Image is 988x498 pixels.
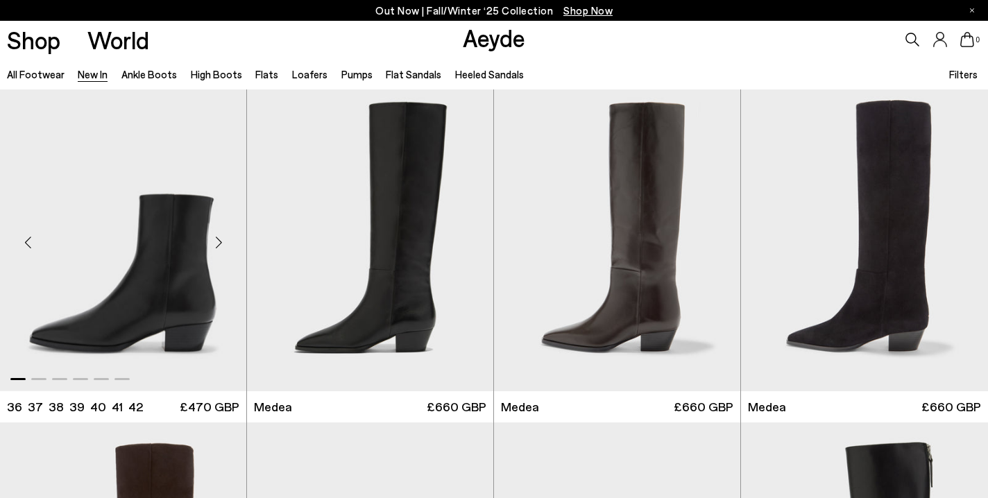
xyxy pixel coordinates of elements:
[463,23,525,52] a: Aeyde
[87,28,149,52] a: World
[974,36,981,44] span: 0
[28,398,43,415] li: 37
[7,68,65,80] a: All Footwear
[741,82,988,391] img: Medea Suede Knee-High Boots
[121,68,177,80] a: Ankle Boots
[7,398,22,415] li: 36
[292,68,327,80] a: Loafers
[341,68,373,80] a: Pumps
[90,398,106,415] li: 40
[7,28,60,52] a: Shop
[180,398,239,415] span: £470 GBP
[741,391,988,422] a: Medea £660 GBP
[960,32,974,47] a: 0
[494,82,740,391] img: Medea Knee-High Boots
[921,398,981,415] span: £660 GBP
[247,391,493,422] a: Medea £660 GBP
[191,68,242,80] a: High Boots
[254,398,292,415] span: Medea
[501,398,539,415] span: Medea
[247,82,493,391] img: Medea Knee-High Boots
[255,68,278,80] a: Flats
[494,391,740,422] a: Medea £660 GBP
[198,221,239,263] div: Next slide
[69,398,85,415] li: 39
[427,398,486,415] span: £660 GBP
[7,221,49,263] div: Previous slide
[112,398,123,415] li: 41
[78,68,108,80] a: New In
[49,398,64,415] li: 38
[949,68,978,80] span: Filters
[128,398,143,415] li: 42
[748,398,786,415] span: Medea
[455,68,524,80] a: Heeled Sandals
[7,398,139,415] ul: variant
[386,68,441,80] a: Flat Sandals
[674,398,733,415] span: £660 GBP
[375,2,613,19] p: Out Now | Fall/Winter ‘25 Collection
[563,4,613,17] span: Navigate to /collections/new-in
